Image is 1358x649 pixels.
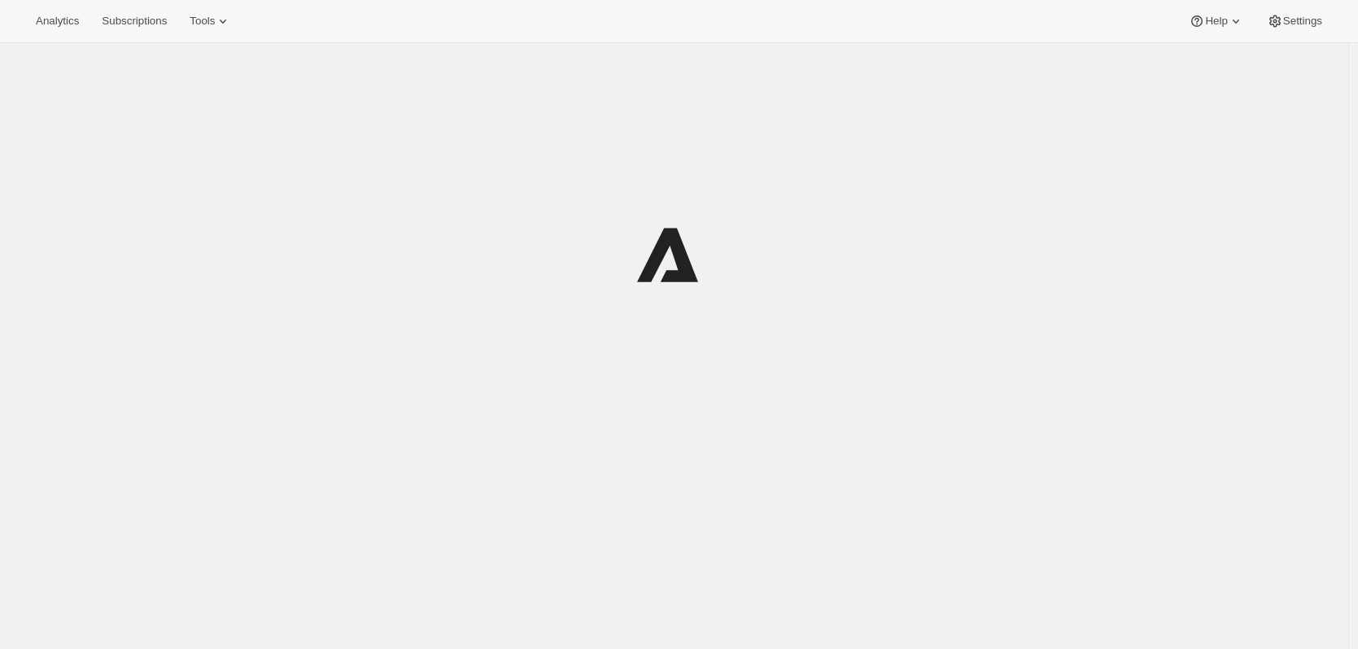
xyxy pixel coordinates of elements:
[36,15,79,28] span: Analytics
[1283,15,1322,28] span: Settings
[26,10,89,33] button: Analytics
[92,10,177,33] button: Subscriptions
[1179,10,1253,33] button: Help
[180,10,241,33] button: Tools
[1205,15,1227,28] span: Help
[102,15,167,28] span: Subscriptions
[1257,10,1332,33] button: Settings
[190,15,215,28] span: Tools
